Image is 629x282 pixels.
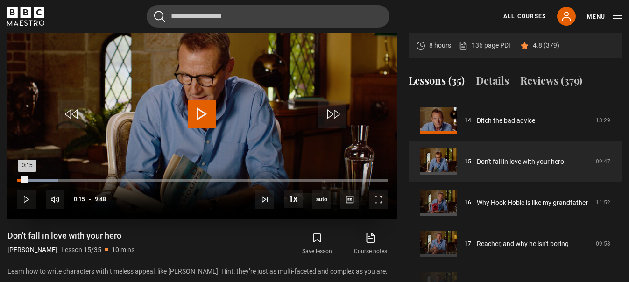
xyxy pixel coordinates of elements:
[7,267,397,276] p: Learn how to write characters with timeless appeal, like [PERSON_NAME]. Hint: they’re just as mul...
[17,179,388,182] div: Progress Bar
[284,190,303,208] button: Playback Rate
[459,41,512,50] a: 136 page PDF
[147,5,389,28] input: Search
[477,116,535,126] a: Ditch the bad advice
[7,7,44,26] svg: BBC Maestro
[61,245,101,255] p: Lesson 15/35
[533,41,559,50] p: 4.8 (379)
[46,190,64,209] button: Mute
[520,73,582,92] button: Reviews (379)
[112,245,134,255] p: 10 mins
[89,196,91,203] span: -
[7,230,134,241] h1: Don't fall in love with your hero
[476,73,509,92] button: Details
[312,190,331,209] span: auto
[290,230,344,257] button: Save lesson
[340,190,359,209] button: Captions
[429,41,451,50] p: 8 hours
[255,190,274,209] button: Next Lesson
[587,12,622,21] button: Toggle navigation
[477,157,564,167] a: Don't fall in love with your hero
[503,12,546,21] a: All Courses
[477,198,588,208] a: Why Hook Hobie is like my grandfather
[369,190,388,209] button: Fullscreen
[312,190,331,209] div: Current quality: 720p
[154,11,165,22] button: Submit the search query
[409,73,465,92] button: Lessons (35)
[74,191,85,208] span: 0:15
[95,191,106,208] span: 9:48
[477,239,569,249] a: Reacher, and why he isn't boring
[17,190,36,209] button: Play
[344,230,397,257] a: Course notes
[7,245,57,255] p: [PERSON_NAME]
